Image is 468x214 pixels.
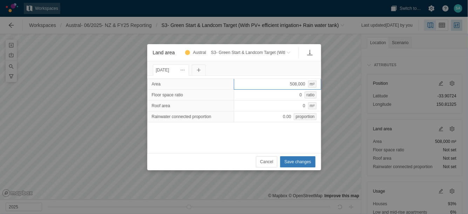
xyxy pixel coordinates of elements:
[190,48,209,57] div: Austral
[152,113,211,120] span: Rainwater connected proportion
[152,91,183,98] span: Floor space ratio
[234,111,321,122] div: 0.00proportion
[256,156,277,167] button: Cancel
[310,81,315,87] span: m²
[153,49,175,56] h2: Land area
[147,44,321,170] div: Land area
[156,66,186,74] div: [DATE]
[280,156,315,167] button: Save changes
[234,89,321,101] div: 0ratio
[234,78,321,90] div: 508,000m²
[296,113,314,120] span: proportion
[152,81,161,88] span: Area
[284,158,311,165] span: Save changes
[152,102,170,109] span: Roof area
[306,92,314,98] span: ratio
[260,158,273,165] span: Cancel
[211,49,285,56] span: S3- Green Start & Landcom Target (With PV+ efficient irrigation+ Rain water tank)
[234,100,321,111] div: 0m²
[209,47,293,58] button: S3- Green Start & Landcom Target (With PV+ efficient irrigation+ Rain water tank)
[310,103,315,109] span: m²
